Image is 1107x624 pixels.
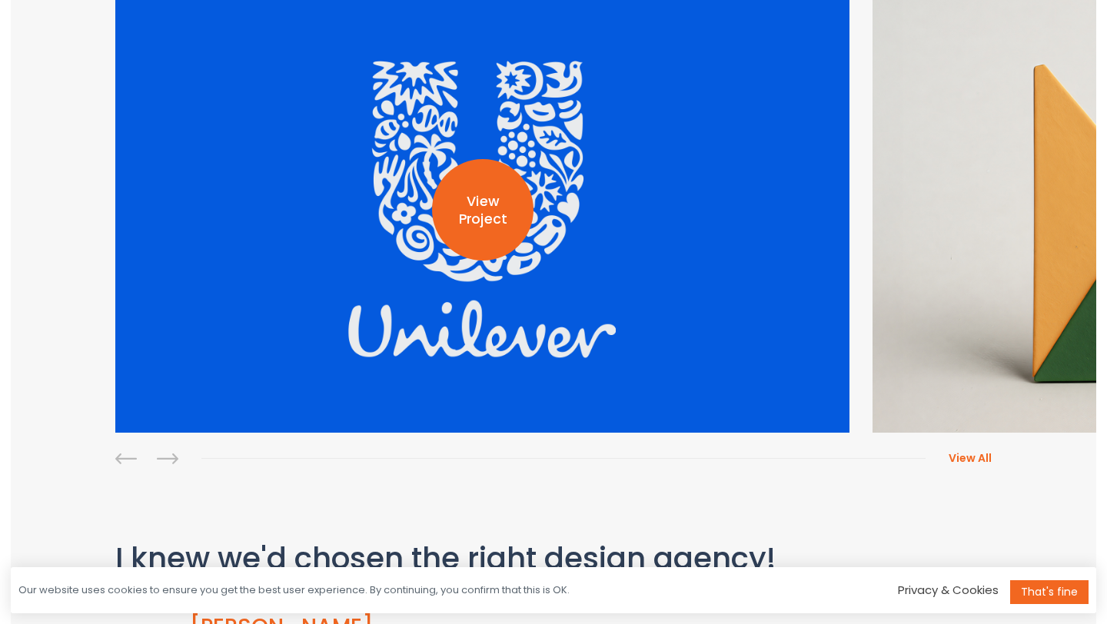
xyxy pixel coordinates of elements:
[949,450,992,466] span: View All
[115,536,992,582] p: I knew we'd chosen the right design agency!
[1010,580,1089,604] a: That's fine
[926,450,992,466] a: View All
[432,193,534,228] p: View Project
[18,583,570,598] div: Our website uses cookies to ensure you get the best user experience. By continuing, you confirm t...
[898,582,999,598] a: Privacy & Cookies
